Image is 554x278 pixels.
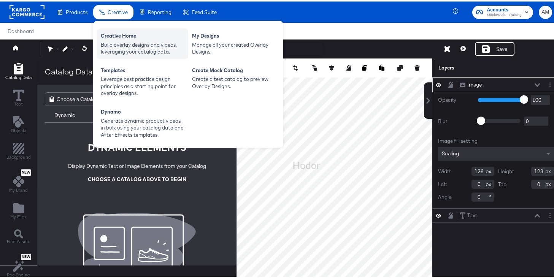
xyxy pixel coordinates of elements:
[539,4,552,17] button: AM
[6,113,31,134] button: Add Text
[11,126,27,132] span: Objects
[6,153,31,159] span: Background
[1,60,36,81] button: Add Rectangle
[21,169,31,174] span: New
[379,64,384,69] svg: Paste image
[475,41,514,54] button: Save
[2,226,35,245] button: Find Assets
[379,63,387,70] button: Paste image
[10,212,27,218] span: My Files
[467,210,477,218] div: Text
[57,91,98,104] span: Choose a Catalog
[362,63,370,70] button: Copy image
[2,140,35,161] button: Add Rectangle
[108,8,128,14] span: Creative
[8,86,29,108] button: Text
[45,65,93,76] div: Catalog Data
[68,161,206,168] div: Display Dynamic Text or Image Elements from your Catalog
[7,270,30,276] span: Rec Engine
[5,166,32,194] button: NewMy Brand
[438,179,447,186] label: Left
[546,210,554,218] button: Layer Options
[438,95,472,102] label: Opacity
[9,186,28,192] span: My Brand
[21,253,31,258] span: New
[496,44,508,51] div: Save
[438,192,452,199] label: Angle
[467,80,482,87] div: Image
[498,179,506,186] label: Top
[498,166,514,174] label: Height
[472,4,533,17] button: AccountsStitcherAds - Training
[14,100,23,106] span: Text
[542,6,549,15] span: AM
[88,174,186,182] div: CHOOSE A CATALOG ABOVE TO BEGIN
[7,237,30,243] span: Find Assets
[54,110,75,117] div: Dynamic
[546,79,554,87] button: Layer Options
[487,11,522,17] span: StitcherAds - Training
[192,8,217,14] span: Feed Suite
[460,79,483,87] button: Image
[6,199,31,221] button: Add Files
[438,116,472,123] label: Blur
[5,73,32,79] span: Catalog Data
[438,166,452,174] label: Width
[362,64,367,69] svg: Copy image
[66,8,87,14] span: Products
[148,8,171,14] span: Reporting
[438,136,554,143] div: Image fill setting
[8,27,34,33] a: Dashboard
[88,139,186,152] div: DYNAMIC ELEMENTS
[442,148,459,155] span: Scaling
[438,63,516,70] div: Layers
[487,5,522,13] span: Accounts
[460,210,477,218] button: Text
